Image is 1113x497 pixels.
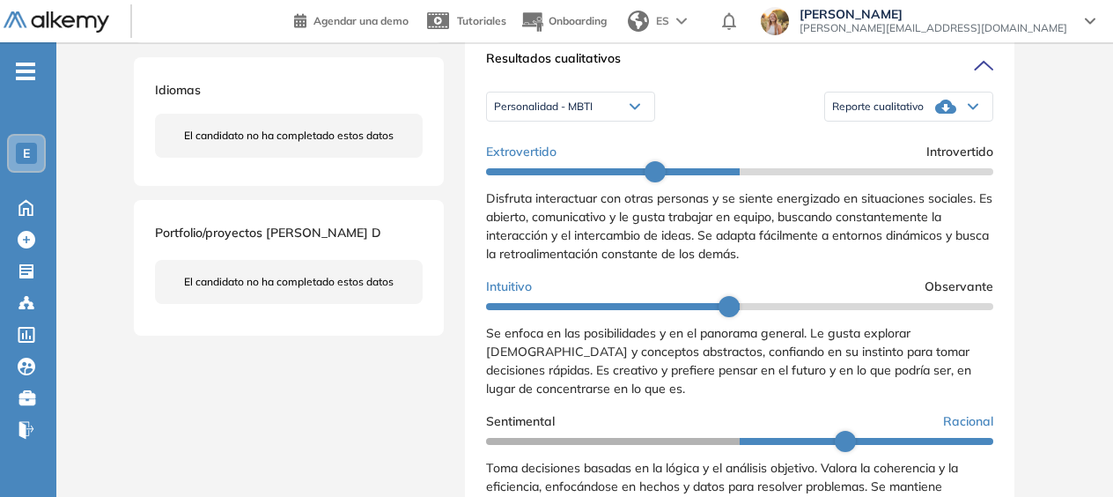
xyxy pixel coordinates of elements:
span: Se enfoca en las posibilidades y en el panorama general. Le gusta explorar [DEMOGRAPHIC_DATA] y c... [486,325,971,397]
img: Logo [4,11,109,33]
span: Intuitivo [486,278,532,296]
span: E [23,146,30,160]
span: Personalidad - MBTI [494,100,593,114]
div: Widget de chat [1025,412,1113,497]
span: Sentimental [486,412,555,431]
img: world [628,11,649,32]
span: Extrovertido [486,143,556,161]
span: Onboarding [549,14,607,27]
span: Introvertido [926,143,993,161]
span: Tutoriales [457,14,506,27]
span: Idiomas [155,82,201,98]
img: arrow [676,18,687,25]
span: El candidato no ha completado estos datos [184,274,394,290]
span: Disfruta interactuar con otras personas y se siente energizado en situaciones sociales. Es abiert... [486,190,992,262]
span: ES [656,13,669,29]
span: Resultados cualitativos [486,49,621,78]
button: Onboarding [520,3,607,41]
a: Agendar una demo [294,9,409,30]
i: - [16,70,35,73]
span: Portfolio/proyectos [PERSON_NAME] D [155,225,381,241]
span: [PERSON_NAME] [800,7,1067,21]
span: Agendar una demo [313,14,409,27]
span: [PERSON_NAME][EMAIL_ADDRESS][DOMAIN_NAME] [800,21,1067,35]
span: Observante [925,278,993,296]
span: Racional [943,412,993,431]
span: El candidato no ha completado estos datos [184,128,394,144]
iframe: Chat Widget [1025,412,1113,497]
span: Reporte cualitativo [832,100,924,114]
